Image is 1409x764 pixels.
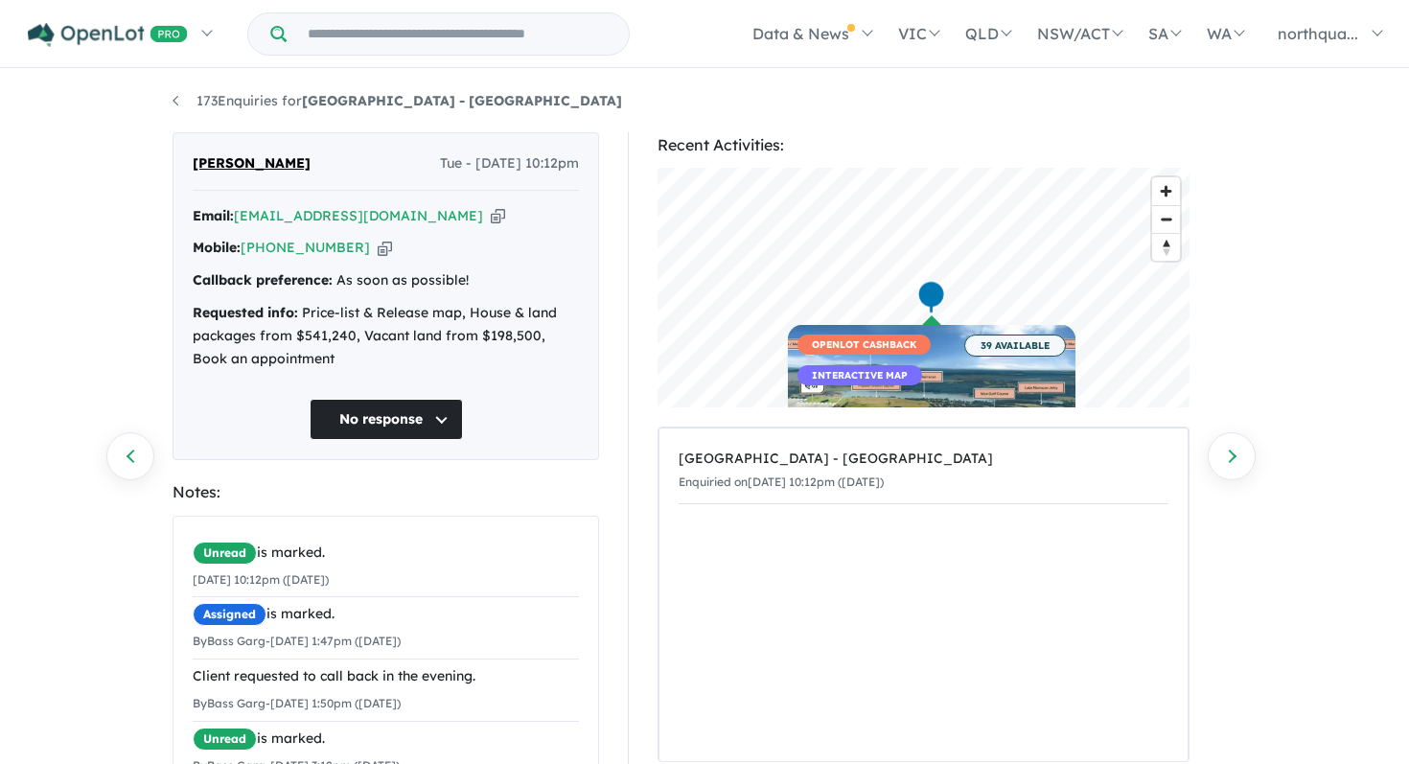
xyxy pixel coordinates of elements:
span: Unread [193,728,257,751]
a: 173Enquiries for[GEOGRAPHIC_DATA] - [GEOGRAPHIC_DATA] [173,92,622,109]
img: Openlot PRO Logo White [28,23,188,47]
span: northqua... [1278,24,1358,43]
small: By Bass Garg - [DATE] 1:47pm ([DATE]) [193,634,401,648]
strong: Callback preference: [193,271,333,289]
span: Unread [193,542,257,565]
div: [GEOGRAPHIC_DATA] - [GEOGRAPHIC_DATA] [679,448,1168,471]
a: [GEOGRAPHIC_DATA] - [GEOGRAPHIC_DATA]Enquiried on[DATE] 10:12pm ([DATE]) [679,438,1168,504]
div: is marked. [193,542,579,565]
div: Notes: [173,479,599,505]
a: [PHONE_NUMBER] [241,239,370,256]
strong: Mobile: [193,239,241,256]
small: Enquiried on [DATE] 10:12pm ([DATE]) [679,475,884,489]
input: Try estate name, suburb, builder or developer [290,13,625,55]
strong: Email: [193,207,234,224]
button: Zoom out [1152,205,1180,233]
div: Map marker [917,280,946,315]
a: OPENLOT CASHBACKINTERACTIVE MAP 39 AVAILABLE [788,325,1075,483]
small: By Bass Garg - [DATE] 1:50pm ([DATE]) [193,696,401,710]
span: Zoom out [1152,206,1180,233]
strong: Requested info: [193,304,298,321]
canvas: Map [658,168,1190,407]
span: [PERSON_NAME] [193,152,311,175]
span: 39 AVAILABLE [964,335,1066,357]
div: Recent Activities: [658,132,1190,158]
strong: [GEOGRAPHIC_DATA] - [GEOGRAPHIC_DATA] [302,92,622,109]
button: Copy [378,238,392,258]
div: As soon as possible! [193,269,579,292]
span: Assigned [193,603,266,626]
button: No response [310,399,463,440]
a: [EMAIL_ADDRESS][DOMAIN_NAME] [234,207,483,224]
div: is marked. [193,603,579,626]
span: Reset bearing to north [1152,234,1180,261]
button: Zoom in [1152,177,1180,205]
nav: breadcrumb [173,90,1236,113]
span: INTERACTIVE MAP [797,365,922,385]
div: Price-list & Release map, House & land packages from $541,240, Vacant land from $198,500, Book an... [193,302,579,370]
span: OPENLOT CASHBACK [797,335,931,355]
span: Tue - [DATE] 10:12pm [440,152,579,175]
div: is marked. [193,728,579,751]
button: Reset bearing to north [1152,233,1180,261]
small: [DATE] 10:12pm ([DATE]) [193,572,329,587]
button: Copy [491,206,505,226]
div: Client requested to call back in the evening. [193,665,579,688]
